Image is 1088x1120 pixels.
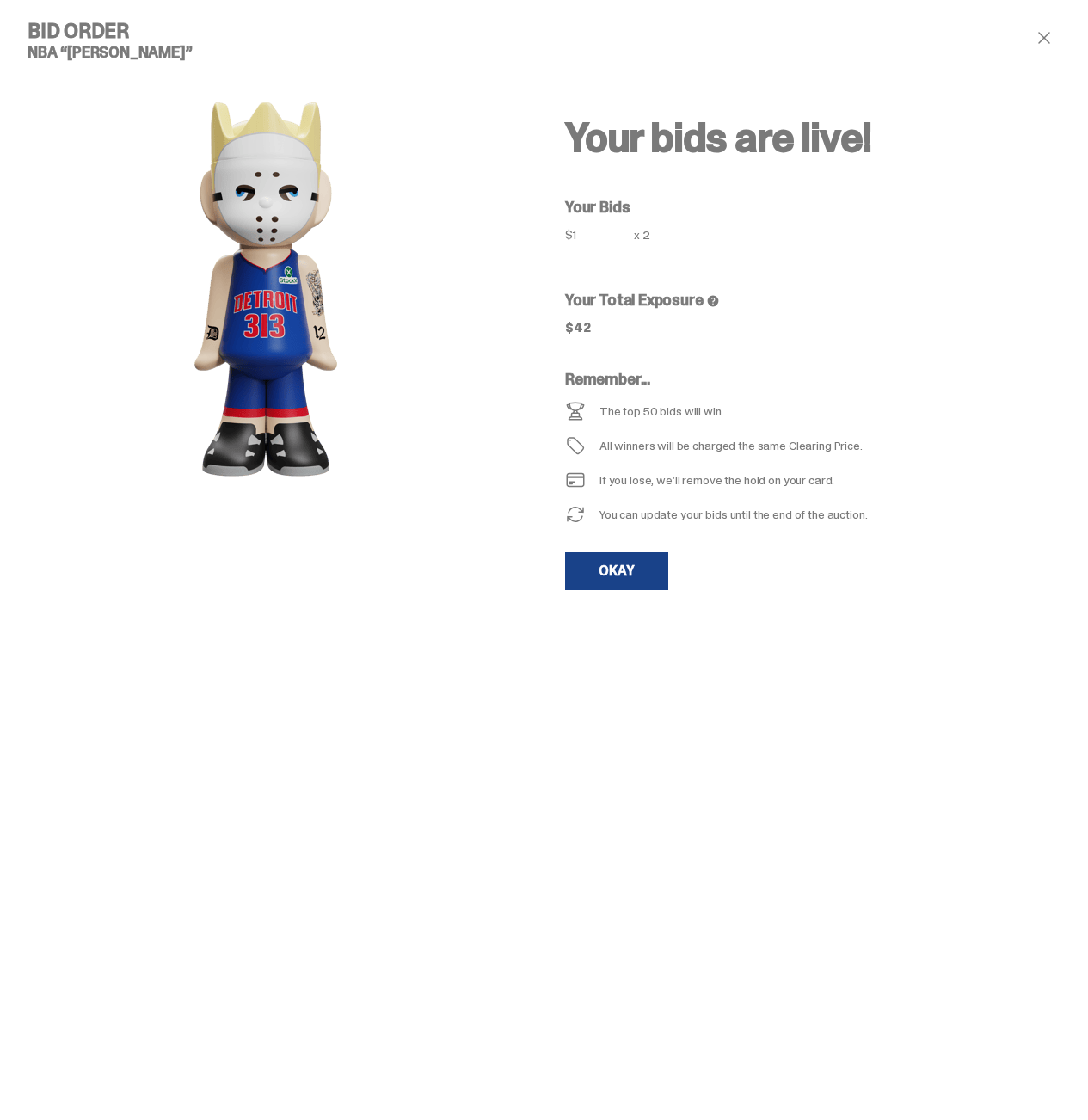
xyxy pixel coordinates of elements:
[565,372,910,387] h5: Remember...
[94,74,438,504] img: product image
[565,117,1020,158] h2: Your bids are live!
[599,508,867,520] div: You can update your bids until the end of the auction.
[599,405,724,417] div: The top 50 bids will win.
[28,45,503,60] h5: NBA “[PERSON_NAME]”
[565,552,668,590] a: OKAY
[565,322,591,334] div: $42
[28,21,503,41] h4: Bid Order
[599,474,834,486] div: If you lose, we’ll remove the hold on your card.
[599,440,910,452] div: All winners will be charged the same Clearing Price.
[634,229,661,251] div: x 2
[565,229,634,241] div: $1
[565,200,1020,215] h5: Your Bids
[565,292,1020,308] h5: Your Total Exposure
